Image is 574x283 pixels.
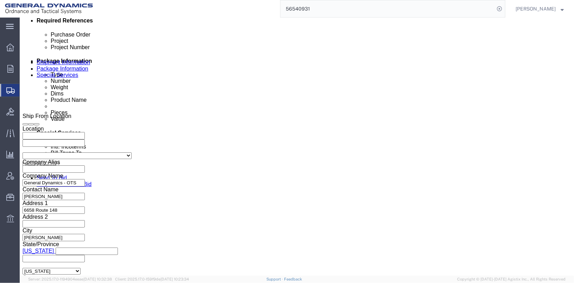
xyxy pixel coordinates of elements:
button: [PERSON_NAME] [515,5,564,13]
span: [DATE] 10:23:34 [160,277,189,281]
a: Support [266,277,284,281]
span: Client: 2025.17.0-159f9de [115,277,189,281]
span: [DATE] 10:32:38 [83,277,112,281]
iframe: FS Legacy Container [20,18,574,276]
img: logo [5,4,93,14]
span: Copyright © [DATE]-[DATE] Agistix Inc., All Rights Reserved [457,276,566,282]
span: Tim Schaffer [516,5,556,13]
input: Search for shipment number, reference number [280,0,494,17]
span: Server: 2025.17.0-1194904eeae [28,277,112,281]
a: Feedback [284,277,302,281]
